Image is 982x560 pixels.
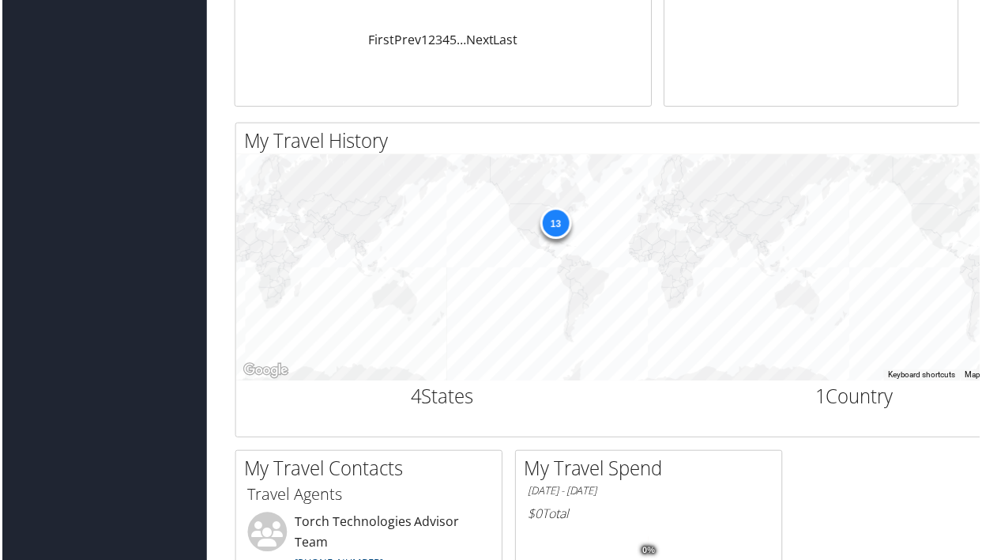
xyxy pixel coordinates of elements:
h6: Total [528,507,771,524]
a: 3 [435,31,442,48]
h2: My Travel Spend [524,456,783,483]
h2: My Travel Contacts [243,456,502,483]
a: 1 [420,31,427,48]
span: 4 [410,384,421,411]
span: … [456,31,465,48]
button: Keyboard shortcuts [890,371,958,382]
a: Prev [393,31,420,48]
a: Last [493,31,517,48]
a: 4 [442,31,449,48]
span: $0 [528,507,542,524]
a: 5 [449,31,456,48]
div: 13 [540,208,572,240]
h2: States [246,384,637,411]
img: Google [239,361,291,382]
span: 1 [817,384,828,411]
a: 2 [427,31,435,48]
h6: [DATE] - [DATE] [528,486,771,501]
a: Open this area in Google Maps (opens a new window) [239,361,291,382]
tspan: 0% [643,548,656,558]
a: First [367,31,393,48]
h3: Travel Agents [246,486,490,508]
a: Next [465,31,493,48]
